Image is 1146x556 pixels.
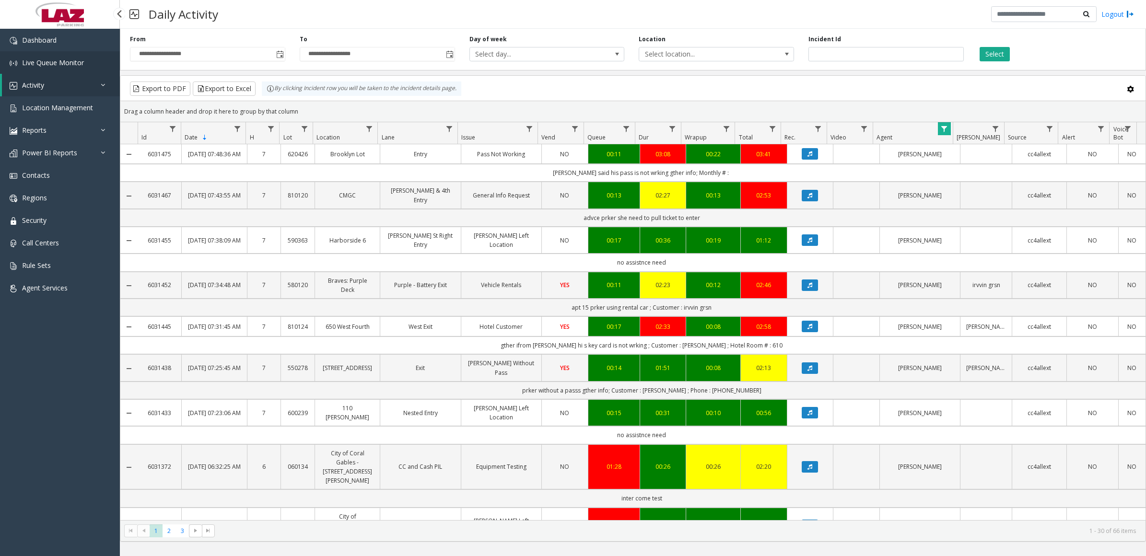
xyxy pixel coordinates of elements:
[692,280,735,290] a: 00:12
[187,322,241,331] a: [DATE] 07:31:45 AM
[321,449,374,486] a: City of Coral Gables - [STREET_ADDRESS][PERSON_NAME]
[187,150,241,159] a: [DATE] 07:48:36 AM
[1073,408,1112,417] a: NO
[646,280,680,290] a: 02:23
[264,122,277,135] a: H Filter Menu
[886,322,954,331] a: [PERSON_NAME]
[138,164,1146,182] td: [PERSON_NAME] said his pass is not wrking gther info; Monthly # : ​
[467,280,536,290] a: Vehicle Rentals
[461,133,475,141] span: Issue
[138,254,1146,271] td: no assistnce need
[22,35,57,45] span: Dashboard
[594,322,634,331] a: 00:17
[548,408,582,417] a: NO
[231,122,244,135] a: Date Filter Menu
[1124,322,1140,331] a: NO
[747,322,781,331] a: 02:58
[138,299,1146,316] td: apt 15 prker using rental car ; Customer : irvvin grsn
[253,150,275,159] a: 7
[594,236,634,245] div: 00:17
[143,462,175,471] a: 6031372
[386,150,455,159] a: Entry
[692,236,735,245] a: 00:19
[646,322,680,331] a: 02:33
[639,47,762,61] span: Select location...
[747,191,781,200] a: 02:53
[22,261,51,270] span: Rule Sets
[386,462,455,471] a: CC and Cash PIL
[1113,125,1128,141] span: Voice Bot
[548,280,582,290] a: YES
[22,103,93,112] span: Location Management
[253,363,275,372] a: 7
[189,524,202,538] span: Go to the next page
[1122,122,1134,135] a: Voice Bot Filter Menu
[1073,462,1112,471] a: NO
[467,150,536,159] a: Pass Not Working
[1124,191,1140,200] a: NO
[283,133,292,141] span: Lot
[560,364,570,372] span: YES
[886,191,954,200] a: [PERSON_NAME]
[141,133,147,141] span: Id
[594,191,634,200] div: 00:13
[692,462,735,471] div: 00:26
[444,47,455,61] span: Toggle popup
[120,323,138,331] a: Collapse Details
[646,462,680,471] a: 00:26
[386,186,455,204] a: [PERSON_NAME] & 4th Entry
[886,408,954,417] a: [PERSON_NAME]
[22,283,68,292] span: Agent Services
[143,191,175,200] a: 6031467
[253,191,275,200] a: 7
[467,359,536,377] a: [PERSON_NAME] Without Pass
[321,404,374,422] a: 110 [PERSON_NAME]
[10,37,17,45] img: 'icon'
[138,336,1146,354] td: gther ifrom [PERSON_NAME] hi s key card is not wrking ; Customer : [PERSON_NAME] ; Hotel Room # :...
[594,280,634,290] div: 00:11
[1124,280,1140,290] a: NO
[560,191,569,199] span: NO
[646,150,680,159] div: 03:08
[569,122,582,135] a: Vend Filter Menu
[692,322,735,331] div: 00:08
[10,195,17,202] img: 'icon'
[130,81,190,96] button: Export to PDF
[720,122,733,135] a: Wrapup Filter Menu
[639,133,649,141] span: Dur
[363,122,375,135] a: Location Filter Menu
[1124,408,1140,417] a: NO
[138,489,1146,507] td: inter come test
[10,240,17,247] img: 'icon'
[587,133,606,141] span: Queue
[120,409,138,417] a: Collapse Details
[469,35,507,44] label: Day of week
[747,462,781,471] a: 02:20
[287,280,309,290] a: 580120
[202,524,215,538] span: Go to the last page
[120,365,138,372] a: Collapse Details
[120,192,138,200] a: Collapse Details
[692,363,735,372] a: 00:08
[646,363,680,372] div: 01:51
[747,236,781,245] a: 01:12
[646,191,680,200] a: 02:27
[287,322,309,331] a: 810124
[548,150,582,159] a: NO
[1101,9,1134,19] a: Logout
[22,81,44,90] span: Activity
[1124,363,1140,372] a: NO
[185,133,198,141] span: Date
[253,280,275,290] a: 7
[253,408,275,417] a: 7
[300,35,307,44] label: To
[287,462,309,471] a: 060134
[1073,280,1112,290] a: NO
[1073,322,1112,331] a: NO
[1008,133,1027,141] span: Source
[386,363,455,372] a: Exit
